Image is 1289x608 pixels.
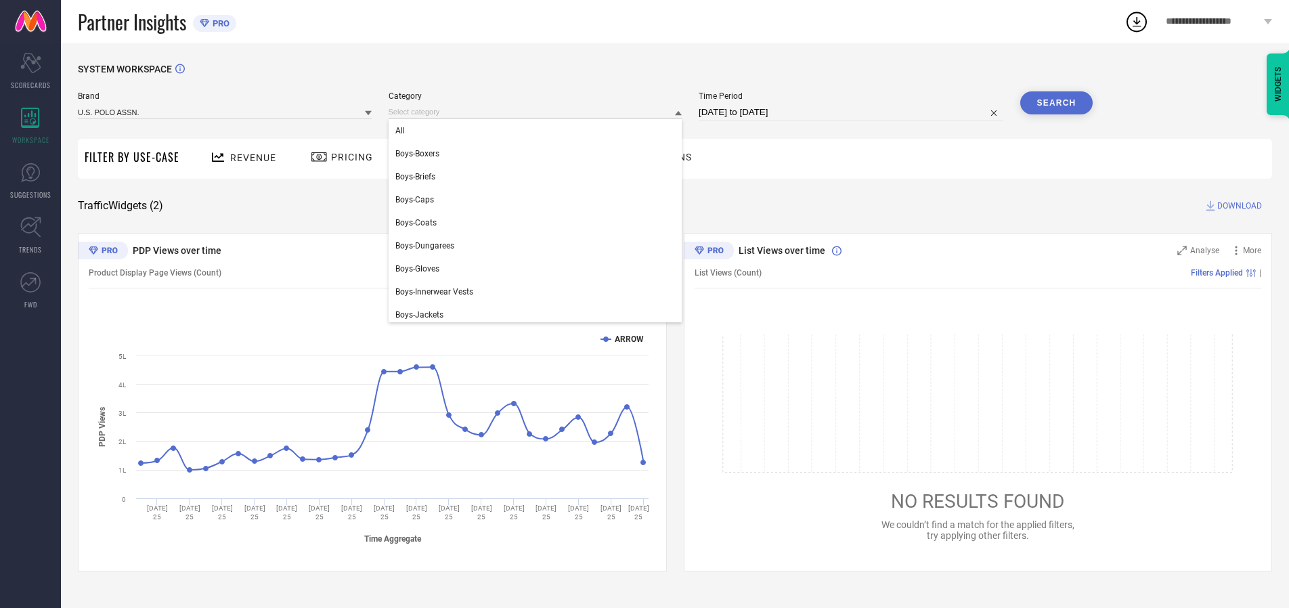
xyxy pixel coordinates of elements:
svg: Zoom [1177,246,1187,255]
div: Boys-Gloves [389,257,682,280]
text: [DATE] 25 [471,504,492,521]
span: Boys-Caps [395,195,434,204]
span: WORKSPACE [12,135,49,145]
text: [DATE] 25 [244,504,265,521]
div: Boys-Dungarees [389,234,682,257]
span: List Views over time [739,245,825,256]
span: Boys-Gloves [395,264,439,274]
span: Pricing [331,152,373,162]
div: Open download list [1124,9,1149,34]
span: SCORECARDS [11,80,51,90]
span: FWD [24,299,37,309]
div: Boys-Jackets [389,303,682,326]
text: 3L [118,410,127,417]
text: [DATE] 25 [212,504,233,521]
span: Filter By Use-Case [85,149,179,165]
div: Boys-Coats [389,211,682,234]
text: [DATE] 25 [504,504,525,521]
text: ARROW [615,334,644,344]
div: All [389,119,682,142]
span: SUGGESTIONS [10,190,51,200]
text: 5L [118,353,127,360]
text: 0 [122,496,126,503]
span: | [1259,268,1261,278]
span: Filters Applied [1191,268,1243,278]
text: [DATE] 25 [536,504,556,521]
span: TRENDS [19,244,42,255]
span: Boys-Dungarees [395,241,454,251]
text: [DATE] 25 [439,504,460,521]
span: Category [389,91,682,101]
span: All [395,126,405,135]
input: Select category [389,105,682,119]
span: Boys-Coats [395,218,437,227]
span: Boys-Boxers [395,149,439,158]
span: List Views (Count) [695,268,762,278]
span: PRO [209,18,230,28]
text: [DATE] 25 [600,504,621,521]
div: Boys-Caps [389,188,682,211]
text: 1L [118,466,127,474]
button: Search [1020,91,1093,114]
input: Select time period [699,104,1003,121]
div: Premium [684,242,734,262]
div: Boys-Boxers [389,142,682,165]
span: Time Period [699,91,1003,101]
span: More [1243,246,1261,255]
text: [DATE] 25 [179,504,200,521]
text: [DATE] 25 [628,504,649,521]
span: Boys-Innerwear Vests [395,287,473,297]
text: [DATE] 25 [276,504,297,521]
text: [DATE] 25 [147,504,168,521]
span: We couldn’t find a match for the applied filters, try applying other filters. [881,519,1074,541]
span: Brand [78,91,372,101]
div: Boys-Briefs [389,165,682,188]
div: Boys-Innerwear Vests [389,280,682,303]
text: [DATE] 25 [341,504,362,521]
text: 2L [118,438,127,446]
tspan: Time Aggregate [364,534,422,544]
span: Revenue [230,152,276,163]
tspan: PDP Views [97,407,107,447]
span: Traffic Widgets ( 2 ) [78,199,163,213]
span: DOWNLOAD [1217,199,1262,213]
text: 4L [118,381,127,389]
text: [DATE] 25 [406,504,427,521]
span: PDP Views over time [133,245,221,256]
span: Boys-Jackets [395,310,443,320]
span: Analyse [1190,246,1219,255]
span: Partner Insights [78,8,186,36]
span: Boys-Briefs [395,172,435,181]
text: [DATE] 25 [568,504,589,521]
span: SYSTEM WORKSPACE [78,64,172,74]
text: [DATE] 25 [374,504,395,521]
span: NO RESULTS FOUND [891,490,1064,513]
span: Product Display Page Views (Count) [89,268,221,278]
div: Premium [78,242,128,262]
text: [DATE] 25 [309,504,330,521]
